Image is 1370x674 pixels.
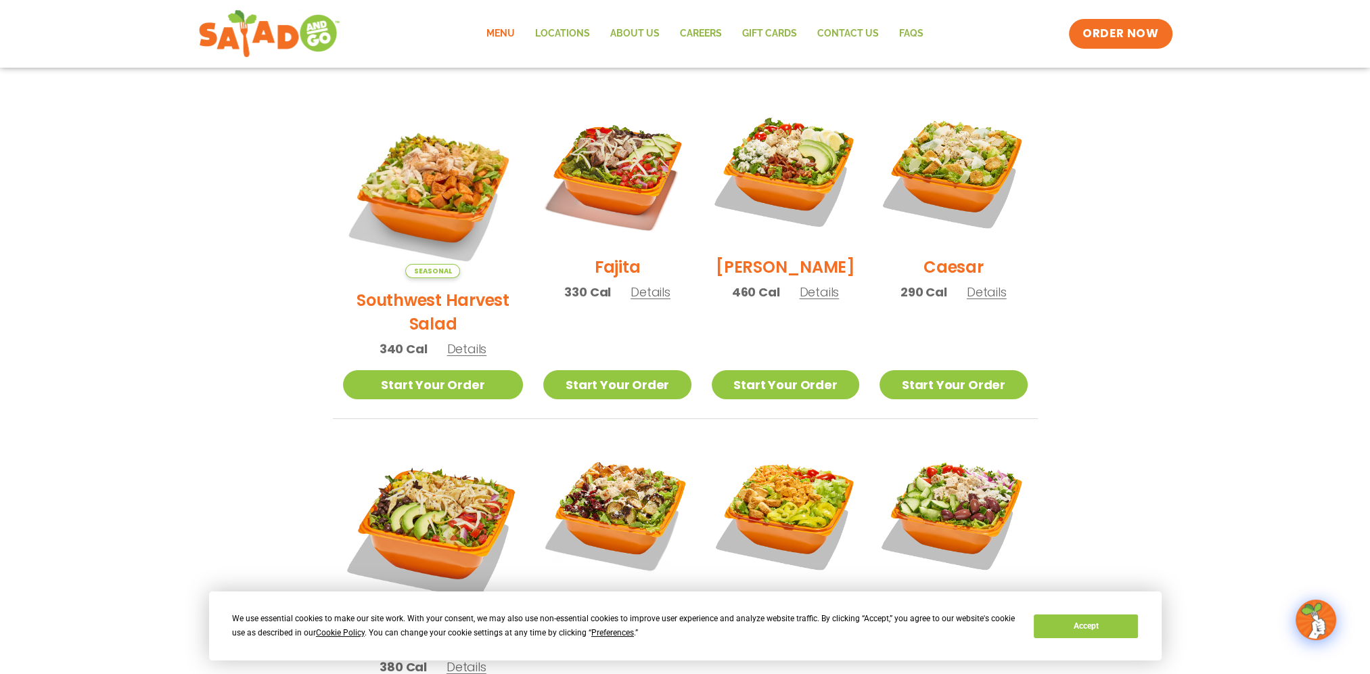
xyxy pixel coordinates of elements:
img: Product photo for BBQ Ranch Salad [343,439,524,620]
h2: Caesar [923,255,984,279]
a: ORDER NOW [1069,19,1172,49]
img: wpChatIcon [1297,601,1335,639]
a: About Us [600,18,670,49]
img: Product photo for Buffalo Chicken Salad [712,439,859,587]
span: 460 Cal [732,283,780,301]
nav: Menu [476,18,934,49]
a: Start Your Order [543,370,691,399]
button: Accept [1034,614,1138,638]
a: Menu [476,18,525,49]
img: new-SAG-logo-768×292 [198,7,341,61]
span: 330 Cal [564,283,611,301]
div: Cookie Consent Prompt [209,591,1162,660]
span: Cookie Policy [316,628,365,637]
h2: Southwest Harvest Salad [343,288,524,336]
span: Details [631,284,670,300]
span: 340 Cal [380,340,428,358]
a: Careers [670,18,732,49]
span: 290 Cal [900,283,947,301]
img: Product photo for Fajita Salad [543,97,691,245]
a: Start Your Order [712,370,859,399]
a: GIFT CARDS [732,18,807,49]
a: Contact Us [807,18,889,49]
a: Start Your Order [880,370,1027,399]
span: Details [447,340,486,357]
h2: Fajita [595,255,641,279]
span: Details [799,284,839,300]
img: Product photo for Roasted Autumn Salad [543,439,691,587]
span: ORDER NOW [1082,26,1158,42]
img: Product photo for Southwest Harvest Salad [343,97,524,278]
span: Seasonal [405,264,460,278]
a: Start Your Order [343,370,524,399]
h2: [PERSON_NAME] [716,255,855,279]
img: Product photo for Caesar Salad [880,97,1027,245]
img: Product photo for Cobb Salad [712,97,859,245]
span: Preferences [591,628,634,637]
a: FAQs [889,18,934,49]
span: Details [967,284,1007,300]
a: Locations [525,18,600,49]
div: We use essential cookies to make our site work. With your consent, we may also use non-essential ... [232,612,1018,640]
img: Product photo for Greek Salad [880,439,1027,587]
